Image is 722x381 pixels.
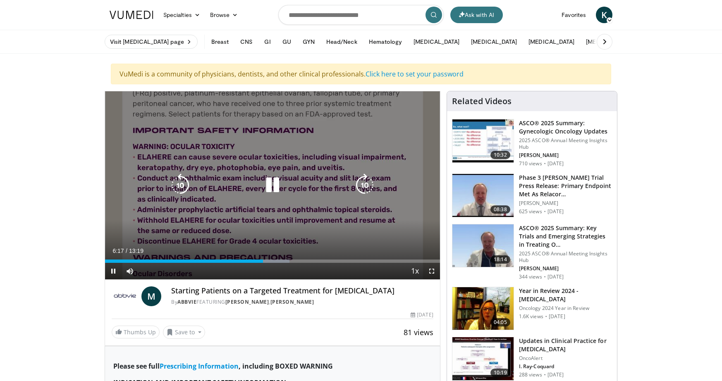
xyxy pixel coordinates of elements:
[278,5,444,25] input: Search topics, interventions
[519,363,612,370] p: I. Ray-Coquard
[113,362,333,371] strong: Please see full , including BOXED WARNING
[519,137,612,150] p: 2025 ASCO® Annual Meeting Insights Hub
[519,208,542,215] p: 625 views
[141,286,161,306] a: M
[105,263,122,279] button: Pause
[452,174,612,217] a: 08:38 Phase 3 [PERSON_NAME] Trial Press Release: Primary Endpoint Met As Relacor… [PERSON_NAME] 6...
[205,7,243,23] a: Browse
[364,33,407,50] button: Hematology
[519,287,612,303] h3: Year in Review 2024 - [MEDICAL_DATA]
[111,64,611,84] div: VuMedi is a community of physicians, dentists, and other clinical professionals.
[544,274,546,280] div: ·
[122,263,138,279] button: Mute
[409,33,464,50] button: [MEDICAL_DATA]
[450,7,503,23] button: Ask with AI
[547,160,564,167] p: [DATE]
[225,298,269,305] a: [PERSON_NAME]
[163,326,205,339] button: Save to
[524,33,579,50] button: [MEDICAL_DATA]
[105,260,440,263] div: Progress Bar
[452,119,612,167] a: 10:32 ASCO® 2025 Summary: Gynecologic Oncology Updates 2025 ASCO® Annual Meeting Insights Hub [PE...
[158,7,205,23] a: Specialties
[519,305,612,312] p: Oncology 2024 Year in Review
[544,208,546,215] div: ·
[544,371,546,378] div: ·
[519,160,542,167] p: 710 views
[490,151,510,159] span: 10:32
[519,250,612,264] p: 2025 ASCO® Annual Meeting Insights Hub
[519,313,543,320] p: 1.6K views
[490,318,510,326] span: 04:05
[519,174,612,198] h3: Phase 3 [PERSON_NAME] Trial Press Release: Primary Endpoint Met As Relacor…
[545,313,547,320] div: ·
[547,371,564,378] p: [DATE]
[270,298,314,305] a: [PERSON_NAME]
[452,337,612,381] a: 10:19 Updates in Clinical Practice for [MEDICAL_DATA] OncoAlert I. Ray-Coquard 288 views · [DATE]
[126,248,127,254] span: /
[259,33,275,50] button: GI
[490,205,510,214] span: 08:38
[177,298,196,305] a: AbbVie
[206,33,234,50] button: Breast
[452,287,514,330] img: ad9eebac-f264-40a2-8285-0f840eeac3ba.150x105_q85_crop-smart_upscale.jpg
[407,263,423,279] button: Playback Rate
[452,287,612,331] a: 04:05 Year in Review 2024 - [MEDICAL_DATA] Oncology 2024 Year in Review 1.6K views · [DATE]
[411,311,433,319] div: [DATE]
[171,298,433,306] div: By FEATURING ,
[105,35,198,49] a: Visit [MEDICAL_DATA] page
[547,208,564,215] p: [DATE]
[519,274,542,280] p: 344 views
[452,96,512,106] h4: Related Videos
[547,274,564,280] p: [DATE]
[519,224,612,249] h3: ASCO® 2025 Summary: Key Trials and Emerging Strategies in Treating O…
[112,248,124,254] span: 6:17
[404,327,433,337] span: 81 views
[581,33,637,50] button: [MEDICAL_DATA]
[452,337,514,380] img: 32ee639d-7040-4b81-bebb-2d8544661e51.150x105_q85_crop-smart_upscale.jpg
[544,160,546,167] div: ·
[235,33,258,50] button: CNS
[112,326,160,338] a: Thumbs Up
[277,33,296,50] button: GU
[321,33,362,50] button: Head/Neck
[596,7,612,23] a: K
[129,248,143,254] span: 13:19
[171,286,433,295] h4: Starting Patients on a Targeted Treatment for [MEDICAL_DATA]
[490,369,510,377] span: 10:19
[452,174,514,217] img: 65e2b390-79d1-4025-b293-be80909e7c94.150x105_q85_crop-smart_upscale.jpg
[466,33,522,50] button: [MEDICAL_DATA]
[519,355,612,362] p: OncoAlert
[452,119,514,162] img: 7df8c98f-88fe-4e46-a5cb-432c7fef284c.150x105_q85_crop-smart_upscale.jpg
[110,11,153,19] img: VuMedi Logo
[298,33,320,50] button: GYN
[519,200,612,207] p: [PERSON_NAME]
[557,7,591,23] a: Favorites
[112,286,138,306] img: AbbVie
[519,265,612,272] p: [PERSON_NAME]
[549,313,565,320] p: [DATE]
[452,224,514,267] img: 0600cdc3-dc9d-4290-bbe2-5d3a96a1ee06.150x105_q85_crop-smart_upscale.jpg
[105,91,440,280] video-js: Video Player
[366,69,464,79] a: Click here to set your password
[423,263,440,279] button: Fullscreen
[452,224,612,280] a: 18:14 ASCO® 2025 Summary: Key Trials and Emerging Strategies in Treating O… 2025 ASCO® Annual Mee...
[160,362,239,371] a: Prescribing Information
[490,255,510,264] span: 18:14
[519,371,542,378] p: 288 views
[519,152,612,159] p: [PERSON_NAME]
[519,337,612,353] h3: Updates in Clinical Practice for [MEDICAL_DATA]
[519,119,612,136] h3: ASCO® 2025 Summary: Gynecologic Oncology Updates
